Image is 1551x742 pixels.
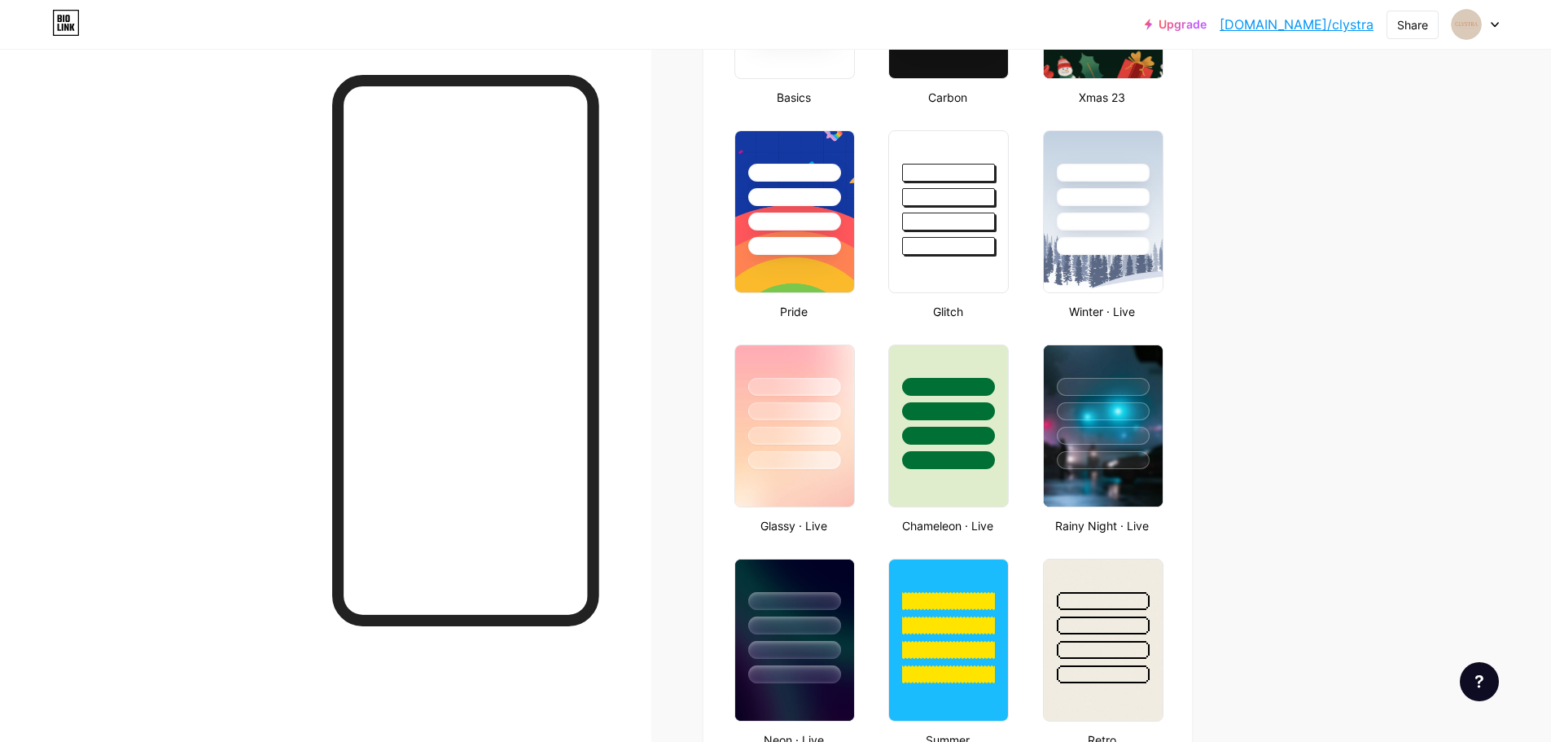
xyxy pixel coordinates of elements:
[883,89,1011,106] div: Carbon
[1220,15,1374,34] a: [DOMAIN_NAME]/clystra
[1038,517,1166,534] div: Rainy Night · Live
[1145,18,1207,31] a: Upgrade
[1038,89,1166,106] div: Xmas 23
[1397,16,1428,33] div: Share
[729,517,857,534] div: Glassy · Live
[883,517,1011,534] div: Chameleon · Live
[883,303,1011,320] div: Glitch
[729,303,857,320] div: Pride
[1038,303,1166,320] div: Winter · Live
[1451,9,1482,40] img: clystra
[729,89,857,106] div: Basics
